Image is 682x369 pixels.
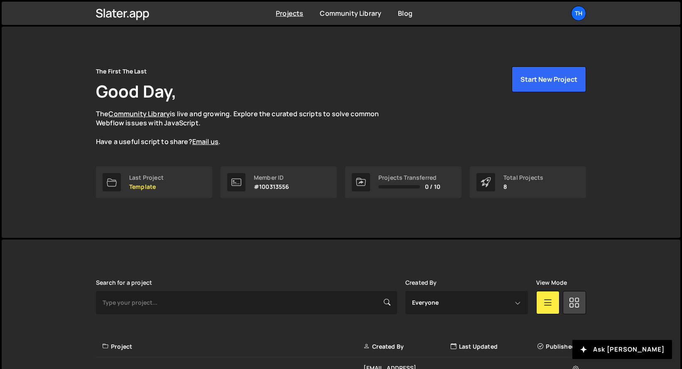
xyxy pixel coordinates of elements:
[363,342,450,351] div: Created By
[320,9,381,18] a: Community Library
[129,183,164,190] p: Template
[571,6,586,21] a: Th
[425,183,440,190] span: 0 / 10
[572,340,672,359] button: Ask [PERSON_NAME]
[536,279,567,286] label: View Mode
[537,342,581,351] div: Published
[129,174,164,181] div: Last Project
[398,9,412,18] a: Blog
[96,80,177,103] h1: Good Day,
[451,342,537,351] div: Last Updated
[96,166,212,198] a: Last Project Template
[276,9,303,18] a: Projects
[378,174,440,181] div: Projects Transferred
[108,109,170,118] a: Community Library
[96,279,152,286] label: Search for a project
[96,66,147,76] div: The First The Last
[96,291,397,314] input: Type your project...
[254,183,289,190] p: #100313556
[503,174,543,181] div: Total Projects
[103,342,363,351] div: Project
[254,174,289,181] div: Member ID
[503,183,543,190] p: 8
[192,137,218,146] a: Email us
[405,279,437,286] label: Created By
[96,109,395,147] p: The is live and growing. Explore the curated scripts to solve common Webflow issues with JavaScri...
[512,66,586,92] button: Start New Project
